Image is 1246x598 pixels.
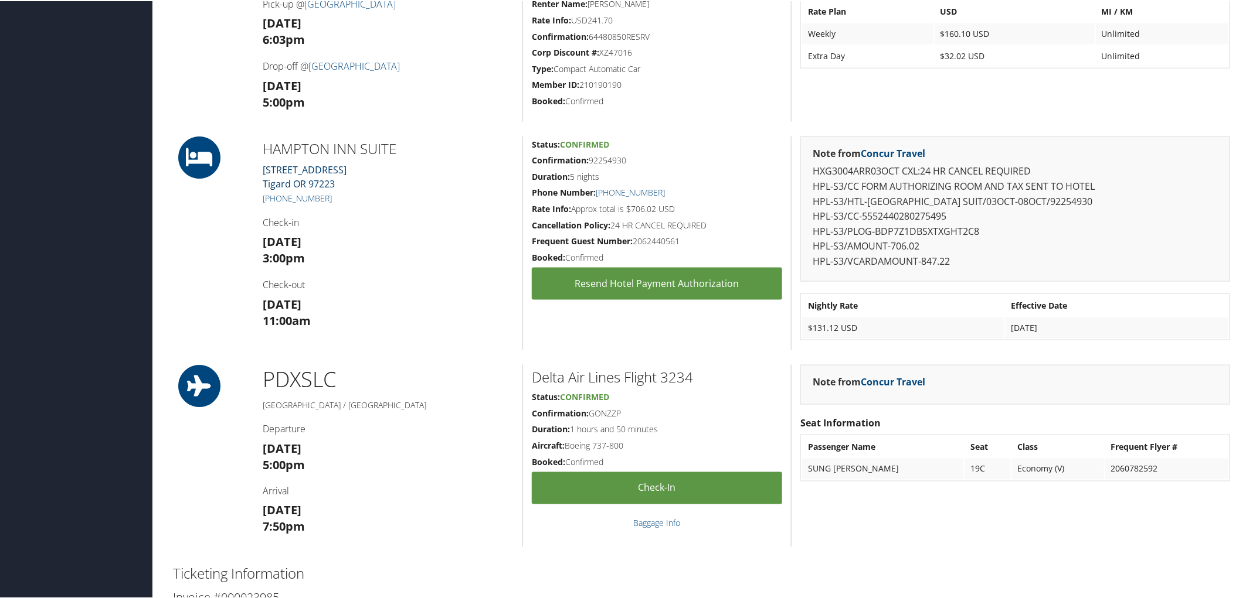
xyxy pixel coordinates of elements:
h5: GONZZP [532,406,782,418]
td: 19C [965,457,1011,479]
td: 2060782592 [1105,457,1228,479]
strong: Type: [532,62,554,73]
strong: Note from [813,374,925,387]
p: HXG3004ARR03OCT CXL:24 HR CANCEL REQUIRED HPL-S3/CC FORM AUTHORIZING ROOM AND TAX SENT TO HOTEL H... [813,163,1218,268]
h5: Confirmed [532,455,782,467]
h5: XZ47016 [532,46,782,57]
h5: Boeing 737-800 [532,439,782,450]
a: [PHONE_NUMBER] [263,192,332,203]
strong: Confirmation: [532,30,589,41]
a: Baggage Info [634,517,681,528]
h5: Approx total is $706.02 USD [532,202,782,214]
h4: Drop-off @ [263,59,514,71]
td: Weekly [802,22,933,43]
a: Resend Hotel Payment Authorization [532,266,782,299]
strong: Seat Information [800,415,881,428]
td: $131.12 USD [802,316,1004,337]
h5: Compact Automatic Car [532,62,782,74]
strong: Booked: [532,455,565,466]
th: Nightly Rate [802,294,1004,315]
h5: 1 hours and 50 minutes [532,422,782,434]
h5: Confirmed [532,251,782,262]
td: Economy (V) [1012,457,1104,479]
h2: Ticketing Information [173,563,1230,583]
h4: Departure [263,421,514,434]
h2: HAMPTON INN SUITE [263,138,514,158]
strong: Status: [532,138,560,149]
td: $32.02 USD [935,45,1095,66]
strong: Status: [532,390,560,401]
strong: Confirmation: [532,153,589,165]
strong: [DATE] [263,14,301,30]
h2: Delta Air Lines Flight 3234 [532,366,782,386]
h4: Check-out [263,277,514,290]
strong: Booked: [532,251,565,262]
td: $160.10 USD [935,22,1095,43]
strong: Frequent Guest Number: [532,234,633,245]
h5: 210190190 [532,78,782,90]
span: Confirmed [560,138,609,149]
h1: PDX SLC [263,364,514,393]
strong: 6:03pm [263,30,305,46]
td: Extra Day [802,45,933,66]
h5: 2062440561 [532,234,782,246]
strong: Note from [813,146,925,159]
strong: 5:00pm [263,93,305,109]
strong: Booked: [532,94,565,105]
th: Class [1012,435,1104,456]
strong: 3:00pm [263,249,305,265]
th: Passenger Name [802,435,963,456]
td: Unlimited [1096,45,1228,66]
a: [STREET_ADDRESS]Tigard OR 97223 [263,162,347,189]
strong: 5:00pm [263,456,305,471]
strong: Rate Info: [532,13,571,25]
strong: Member ID: [532,78,579,89]
strong: Rate Info: [532,202,571,213]
strong: Corp Discount #: [532,46,599,57]
a: Concur Travel [861,146,925,159]
td: SUNG [PERSON_NAME] [802,457,963,479]
strong: Duration: [532,170,570,181]
h4: Arrival [263,484,514,497]
h5: 24 HR CANCEL REQUIRED [532,218,782,230]
th: Effective Date [1006,294,1228,315]
strong: Aircraft: [532,439,565,450]
strong: Confirmation: [532,406,589,418]
h5: 64480850RESRV [532,30,782,42]
span: Confirmed [560,390,609,401]
th: Frequent Flyer # [1105,435,1228,456]
strong: Duration: [532,422,570,433]
h4: Check-in [263,215,514,228]
h5: 92254930 [532,153,782,165]
strong: 7:50pm [263,518,305,534]
h5: [GEOGRAPHIC_DATA] / [GEOGRAPHIC_DATA] [263,398,514,410]
a: [PHONE_NUMBER] [596,186,665,197]
strong: Phone Number: [532,186,596,197]
h5: 5 nights [532,170,782,182]
strong: [DATE] [263,295,301,311]
a: Check-in [532,471,782,503]
strong: Cancellation Policy: [532,218,610,230]
th: Seat [965,435,1011,456]
strong: [DATE] [263,77,301,93]
td: [DATE] [1006,316,1228,337]
h5: Confirmed [532,94,782,106]
a: Concur Travel [861,374,925,387]
a: [GEOGRAPHIC_DATA] [308,59,400,71]
strong: [DATE] [263,439,301,455]
strong: 11:00am [263,312,311,327]
strong: [DATE] [263,233,301,248]
strong: [DATE] [263,501,301,517]
td: Unlimited [1096,22,1228,43]
h5: USD241.70 [532,13,782,25]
